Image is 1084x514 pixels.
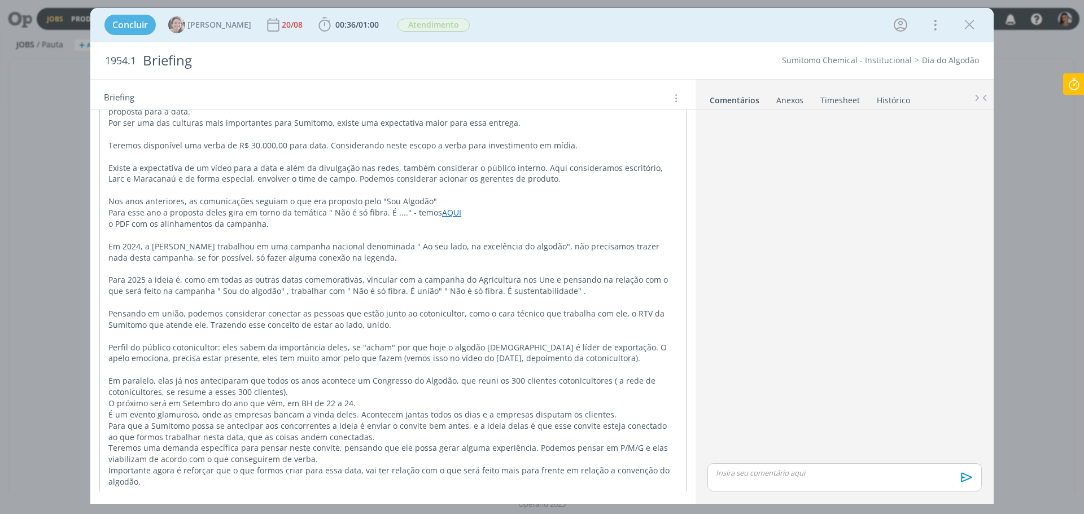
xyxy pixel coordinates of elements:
[112,20,148,29] span: Concluir
[108,196,677,207] p: Nos anos anteriores, as comunicações seguiam o que era proposto pelo "Sou Algodão"
[782,55,912,65] a: Sumitomo Chemical - Institucional
[356,19,359,30] span: /
[108,308,677,331] p: Pensando em união, podemos considerar conectar as pessoas que estão junto ao cotonicultor, como o...
[108,117,677,129] p: Por ser uma das culturas mais importantes para Sumitomo, existe uma expectativa maior para essa e...
[776,95,803,106] div: Anexos
[108,274,677,297] p: Para 2025 a ideia é, como em todas as outras datas comemorativas, vincular com a campanha do Agri...
[108,241,677,263] p: Em 2024, a [PERSON_NAME] trabalhou em uma campanha nacional denominada " Ao seu lado, na excelênc...
[108,207,677,218] p: Para esse ano a proposta deles gira em torno da temática " Não é só fibra. É ...." - temos
[316,16,382,34] button: 00:36/01:00
[709,90,760,106] a: Comentários
[108,398,677,409] p: O próximo será em Setembro do ano que vêm, em BH de 22 a 24.
[359,19,379,30] span: 01:00
[108,140,677,151] p: Teremos disponível uma verba de R$ 30.000,00 para data. Considerando neste escopo a verba para in...
[108,465,677,487] p: Importante agora é reforçar que o que formos criar para essa data, vai ter relação com o que será...
[442,207,461,218] a: AQUI
[108,420,677,443] p: Para que a Sumitomo possa se antecipar aos concorrentes a ideia é enviar o convite bem antes, e a...
[108,342,677,364] p: Perfil do público cotonicultor: eles sabem da importância deles, se "acham" por que hoje o algodã...
[876,90,911,106] a: Histórico
[282,21,305,29] div: 20/08
[335,19,356,30] span: 00:36
[138,47,610,74] div: Briefing
[922,55,979,65] a: Dia do Algodão
[108,409,677,420] p: É um evento glamuroso, onde as empresas bancam a vinda deles. Acontecem jantas todos os dias e a ...
[820,90,860,106] a: Timesheet
[105,55,136,67] span: 1954.1
[104,91,134,106] span: Briefing
[108,375,677,398] p: Em paralelo, elas já nos anteciparam que todos os anos acontece um Congresso do Algodão, que reun...
[108,218,677,230] p: o PDF com os alinhamentos da campanha.
[108,162,677,185] p: Existe a expectativa de um vídeo para a data e além da divulgação nas redes, também considerar o ...
[108,442,677,465] p: Teremos uma demanda específica para pensar neste convite, pensando que ele possa gerar alguma exp...
[90,8,994,504] div: dialog
[104,15,156,35] button: Concluir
